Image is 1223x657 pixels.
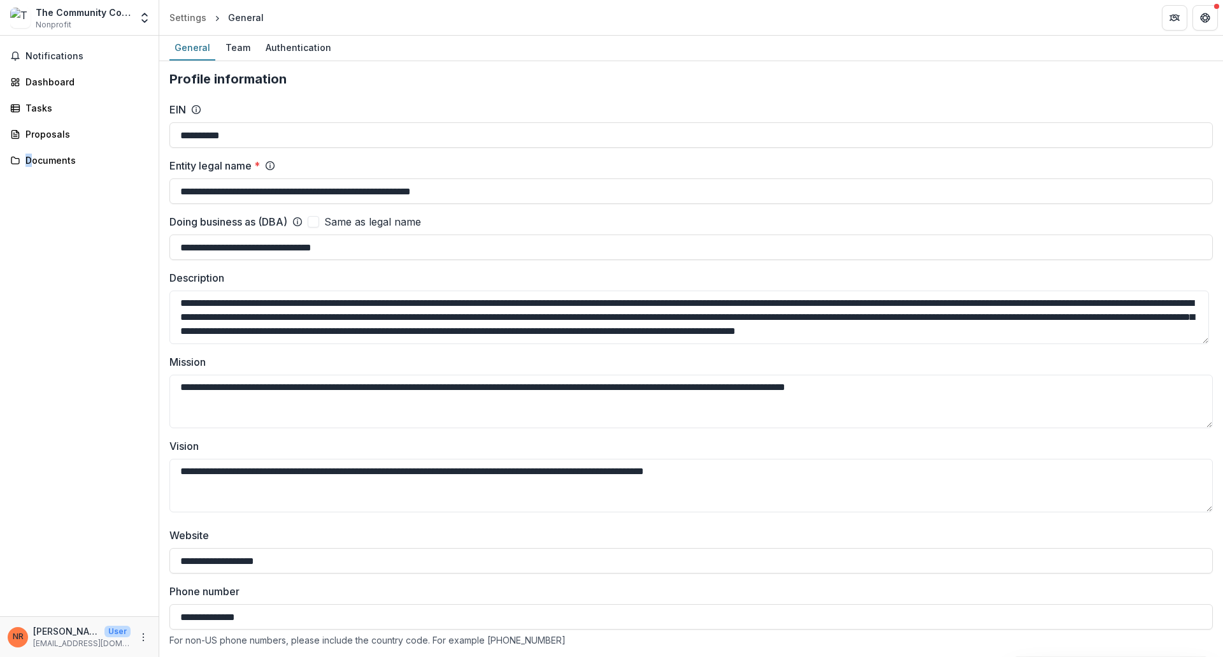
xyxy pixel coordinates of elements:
p: [EMAIL_ADDRESS][DOMAIN_NAME] [33,638,131,649]
div: Dashboard [25,75,143,89]
div: For non-US phone numbers, please include the country code. For example [PHONE_NUMBER] [169,635,1213,646]
div: The Community College District of [GEOGRAPHIC_DATA][US_STATE] [36,6,131,19]
label: Mission [169,354,1205,370]
a: Authentication [261,36,336,61]
a: Proposals [5,124,154,145]
span: Nonprofit [36,19,71,31]
button: Get Help [1192,5,1218,31]
label: Description [169,270,1205,285]
div: General [169,38,215,57]
label: Website [169,528,1205,543]
div: Documents [25,154,143,167]
label: EIN [169,102,186,117]
a: Tasks [5,97,154,119]
p: [PERSON_NAME] [33,625,99,638]
a: Team [220,36,255,61]
button: Partners [1162,5,1187,31]
a: Dashboard [5,71,154,92]
label: Vision [169,438,1205,454]
div: Nathan Remington [13,633,24,641]
div: Proposals [25,127,143,141]
div: Tasks [25,101,143,115]
button: Notifications [5,46,154,66]
label: Phone number [169,584,1205,599]
h2: Profile information [169,71,1213,87]
a: Documents [5,150,154,171]
div: Settings [169,11,206,24]
div: Team [220,38,255,57]
a: Settings [164,8,211,27]
label: Entity legal name [169,158,260,173]
button: Open entity switcher [136,5,154,31]
div: Authentication [261,38,336,57]
div: General [228,11,264,24]
button: More [136,630,151,645]
a: General [169,36,215,61]
label: Doing business as (DBA) [169,214,287,229]
nav: breadcrumb [164,8,269,27]
img: The Community College District of Central Southwest Missouri [10,8,31,28]
p: User [104,626,131,637]
span: Notifications [25,51,148,62]
span: Same as legal name [324,214,421,229]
